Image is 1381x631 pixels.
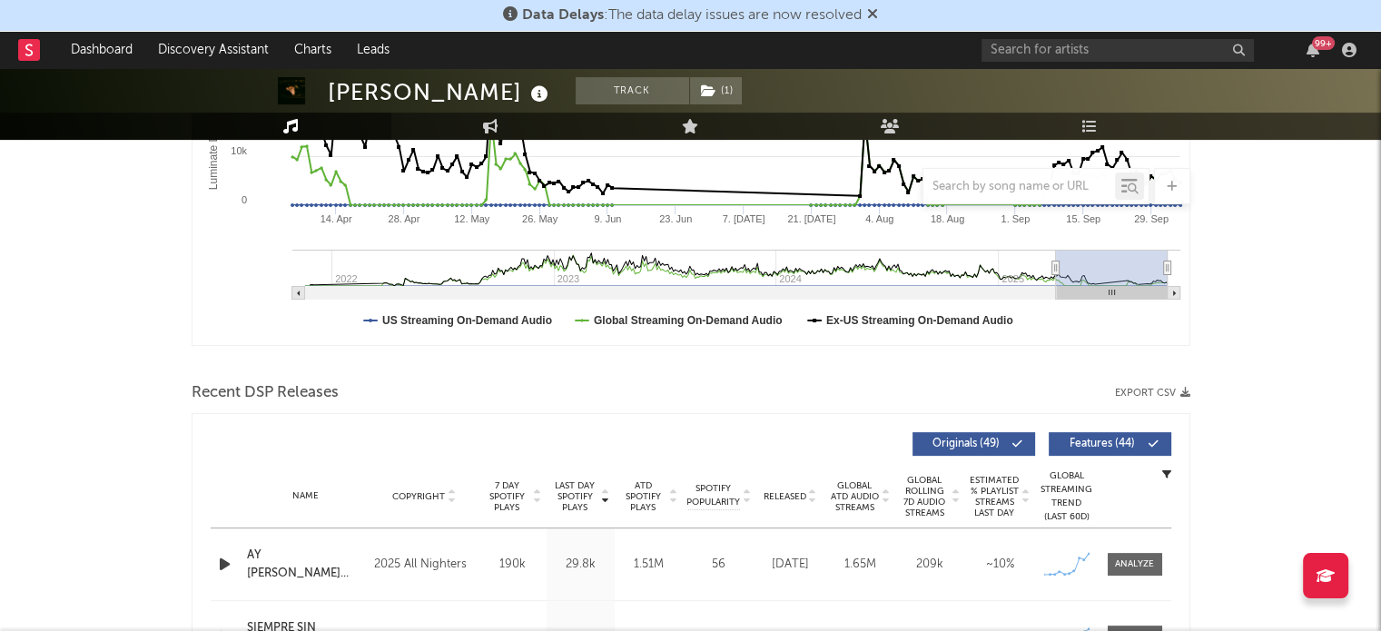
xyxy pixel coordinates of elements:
a: Dashboard [58,32,145,68]
div: [PERSON_NAME] [328,77,553,107]
text: 21. [DATE] [787,213,835,224]
div: 1.65M [830,556,891,574]
div: 209k [900,556,961,574]
span: Spotify Popularity [686,482,740,509]
button: Features(44) [1049,432,1171,456]
text: 10k [231,145,247,156]
span: Global ATD Audio Streams [830,480,880,513]
span: ( 1 ) [689,77,743,104]
text: Ex-US Streaming On-Demand Audio [825,314,1012,327]
text: 7. [DATE] [722,213,764,224]
div: 29.8k [551,556,610,574]
div: [DATE] [760,556,821,574]
span: Last Day Spotify Plays [551,480,599,513]
input: Search by song name or URL [923,180,1115,194]
button: 99+ [1307,43,1319,57]
span: Data Delays [522,8,604,23]
text: Global Streaming On-Demand Audio [593,314,782,327]
span: 7 Day Spotify Plays [483,480,531,513]
div: 99 + [1312,36,1335,50]
span: Released [764,491,806,502]
button: Export CSV [1115,388,1190,399]
span: Global Rolling 7D Audio Streams [900,475,950,518]
span: Recent DSP Releases [192,382,339,404]
text: 23. Jun [659,213,692,224]
span: Dismiss [867,8,878,23]
div: ~ 10 % [970,556,1031,574]
div: 2025 All Nighters [374,554,473,576]
button: Track [576,77,689,104]
text: 4. Aug [865,213,893,224]
button: Originals(49) [912,432,1035,456]
a: Charts [281,32,344,68]
text: 28. Apr [388,213,419,224]
span: Estimated % Playlist Streams Last Day [970,475,1020,518]
a: AY [PERSON_NAME]... [247,547,366,582]
div: 56 [687,556,751,574]
span: Copyright [392,491,445,502]
text: 1. Sep [1001,213,1030,224]
span: Features ( 44 ) [1060,439,1144,449]
div: Name [247,489,366,503]
text: 18. Aug [930,213,963,224]
text: 29. Sep [1133,213,1168,224]
text: 12. May [454,213,490,224]
text: 26. May [521,213,557,224]
div: 190k [483,556,542,574]
text: 15. Sep [1066,213,1100,224]
div: 1.51M [619,556,678,574]
div: Global Streaming Trend (Last 60D) [1040,469,1094,524]
a: Discovery Assistant [145,32,281,68]
span: Originals ( 49 ) [924,439,1008,449]
span: ATD Spotify Plays [619,480,667,513]
text: US Streaming On-Demand Audio [382,314,552,327]
button: (1) [690,77,742,104]
input: Search for artists [981,39,1254,62]
a: Leads [344,32,402,68]
span: : The data delay issues are now resolved [522,8,862,23]
text: 9. Jun [594,213,621,224]
text: 14. Apr [320,213,351,224]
